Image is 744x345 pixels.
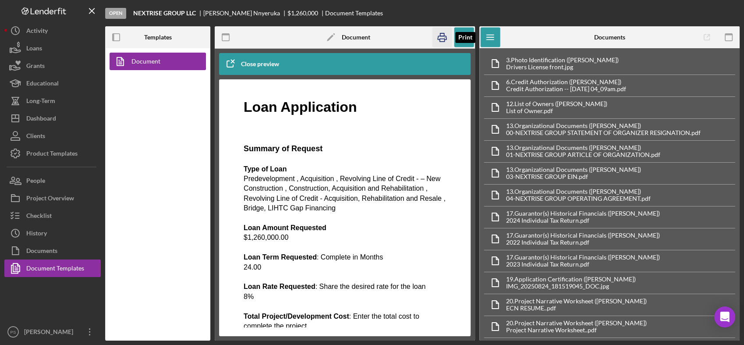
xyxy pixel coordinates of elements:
[26,39,42,59] div: Loans
[26,242,57,262] div: Documents
[506,188,651,195] div: 13. Organizational Documents ([PERSON_NAME])
[506,173,641,180] div: 03-NEXTRISE GROUP EIN.pdf
[506,283,636,290] div: IMG_20250824_181519045_DOC.jpg
[4,22,101,39] button: Activity
[26,57,45,77] div: Grants
[144,34,172,41] b: Templates
[4,92,101,110] button: Long-Term
[237,88,453,327] iframe: Rich Text Area
[105,8,126,19] div: Open
[26,207,52,227] div: Checklist
[506,144,660,151] div: 13. Organizational Documents ([PERSON_NAME])
[506,85,626,92] div: Credit Authorization -- [DATE] 04_09am.pdf
[506,327,647,334] div: Project Narrative Worksheet..pdf
[506,166,641,173] div: 13. Organizational Documents ([PERSON_NAME])
[4,224,101,242] button: History
[506,276,636,283] div: 19. Application Certification ([PERSON_NAME])
[4,110,101,127] button: Dashboard
[4,242,101,260] button: Documents
[325,10,383,17] div: Document Templates
[26,127,45,147] div: Clients
[26,224,47,244] div: History
[714,306,735,327] div: Open Intercom Messenger
[203,10,287,17] div: [PERSON_NAME] Nnyeruka
[4,75,101,92] button: Educational
[506,151,660,158] div: 01-NEXTRISE GROUP ARTICLE OF ORGANIZATION.pdf
[506,217,660,224] div: 2024 Individual Tax Return.pdf
[506,298,647,305] div: 20. Project Narrative Worksheet ([PERSON_NAME])
[22,323,79,343] div: [PERSON_NAME]
[506,210,660,217] div: 17. Guarantor(s) Historical Financials ([PERSON_NAME])
[506,195,651,202] div: 04-NEXTRISE GROUP OPERATING AGREEMENT.pdf
[4,127,101,145] button: Clients
[4,323,101,341] button: PS[PERSON_NAME]
[4,57,101,75] button: Grants
[4,172,101,189] button: People
[506,107,607,114] div: List of Owner.pdf
[26,260,84,279] div: Document Templates
[287,9,318,17] span: $1,260,000
[26,145,78,164] div: Product Templates
[26,110,56,129] div: Dashboard
[26,92,55,112] div: Long-Term
[506,254,660,261] div: 17. Guarantor(s) Historical Financials ([PERSON_NAME])
[506,261,660,268] div: 2023 Individual Tax Return.pdf
[4,189,101,207] button: Project Overview
[506,57,619,64] div: 3. Photo Identification ([PERSON_NAME])
[594,34,625,41] b: Documents
[241,55,279,73] div: Close preview
[506,320,647,327] div: 20. Project Narrative Worksheet ([PERSON_NAME])
[4,145,101,162] button: Product Templates
[506,64,619,71] div: Drivers License front.jpg
[506,78,626,85] div: 6. Credit Authorization ([PERSON_NAME])
[506,232,660,239] div: 17. Guarantor(s) Historical Financials ([PERSON_NAME])
[506,305,647,312] div: ECN RESUME..pdf
[133,10,196,17] b: NEXTRISE GROUP LLC
[219,55,288,73] button: Close preview
[26,75,59,94] div: Educational
[342,34,370,41] b: Document
[4,39,101,57] button: Loans
[506,239,660,246] div: 2022 Individual Tax Return.pdf
[506,122,701,129] div: 13. Organizational Documents ([PERSON_NAME])
[4,207,101,224] button: Checklist
[26,172,45,192] div: People
[110,53,202,70] a: Document
[506,129,701,136] div: 00-NEXTRISE GROUP STATEMENT OF ORGANIZER RESIGNATION.pdf
[506,100,607,107] div: 12. List of Owners ([PERSON_NAME])
[4,260,101,277] button: Document Templates
[26,189,74,209] div: Project Overview
[11,330,16,334] text: PS
[26,22,48,42] div: Activity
